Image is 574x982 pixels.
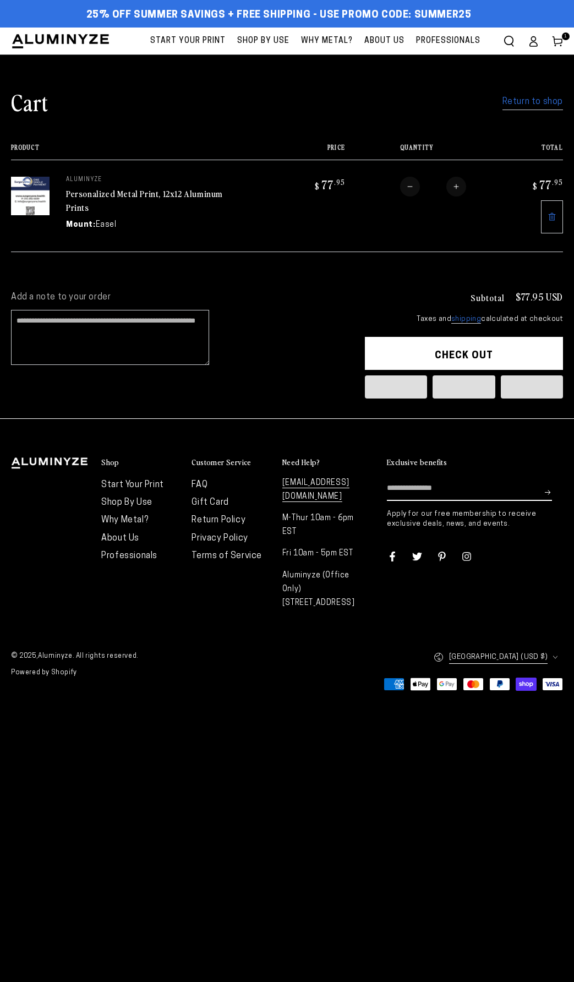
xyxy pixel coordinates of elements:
[101,457,181,468] summary: Shop
[420,177,446,197] input: Quantity for Personalized Metal Print, 12x12 Aluminum Prints
[315,181,320,192] span: $
[364,34,404,48] span: About Us
[564,32,567,40] span: 1
[192,457,251,467] h2: Customer Service
[101,552,157,560] a: Professionals
[192,516,245,525] a: Return Policy
[387,509,563,529] p: Apply for our free membership to receive exclusive deals, news, and events.
[86,9,472,21] span: 25% off Summer Savings + Free Shipping - Use Promo Code: SUMMER25
[411,28,486,54] a: Professionals
[451,315,481,324] a: shipping
[192,552,262,560] a: Terms of Service
[11,88,48,116] h1: Cart
[150,34,226,48] span: Start Your Print
[497,29,521,53] summary: Search our site
[502,94,563,110] a: Return to shop
[66,177,231,183] p: aluminyze
[545,476,552,509] button: Subscribe
[387,457,563,468] summary: Exclusive benefits
[101,516,148,525] a: Why Metal?
[501,144,563,160] th: Total
[101,481,164,489] a: Start Your Print
[301,34,353,48] span: Why Metal?
[11,669,77,676] a: Powered by Shopify
[11,648,287,665] small: © 2025, . All rights reserved.
[282,569,362,610] p: Aluminyze (Office Only) [STREET_ADDRESS]
[145,28,231,54] a: Start Your Print
[101,534,139,543] a: About Us
[541,200,563,233] a: Remove 12"x12" Square White Glossy Aluminyzed Photo
[192,457,271,468] summary: Customer Service
[296,28,358,54] a: Why Metal?
[237,34,289,48] span: Shop By Use
[192,498,228,507] a: Gift Card
[192,481,207,489] a: FAQ
[552,177,563,187] sup: .95
[387,457,447,467] h2: Exclusive benefits
[282,457,320,467] h2: Need Help?
[365,314,563,325] small: Taxes and calculated at checkout
[334,177,345,187] sup: .95
[283,144,345,160] th: Price
[38,653,72,659] a: Aluminyze
[345,144,501,160] th: Quantity
[533,181,538,192] span: $
[11,177,50,215] img: 12"x12" Square White Glossy Aluminyzed Photo
[96,219,117,231] dd: Easel
[282,511,362,539] p: M-Thur 10am - 6pm EST
[359,28,410,54] a: About Us
[313,177,345,192] bdi: 77
[101,457,119,467] h2: Shop
[11,33,110,50] img: Aluminyze
[66,219,96,231] dt: Mount:
[192,534,248,543] a: Privacy Policy
[434,645,563,669] button: [GEOGRAPHIC_DATA] (USD $)
[516,292,563,302] p: $77.95 USD
[531,177,563,192] bdi: 77
[449,651,548,663] span: [GEOGRAPHIC_DATA] (USD $)
[282,479,349,502] a: [EMAIL_ADDRESS][DOMAIN_NAME]
[101,498,152,507] a: Shop By Use
[282,547,362,560] p: Fri 10am - 5pm EST
[232,28,295,54] a: Shop By Use
[66,187,223,214] a: Personalized Metal Print, 12x12 Aluminum Prints
[471,293,505,302] h3: Subtotal
[282,457,362,468] summary: Need Help?
[365,337,563,370] button: Check out
[11,292,343,303] label: Add a note to your order
[11,144,283,160] th: Product
[416,34,480,48] span: Professionals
